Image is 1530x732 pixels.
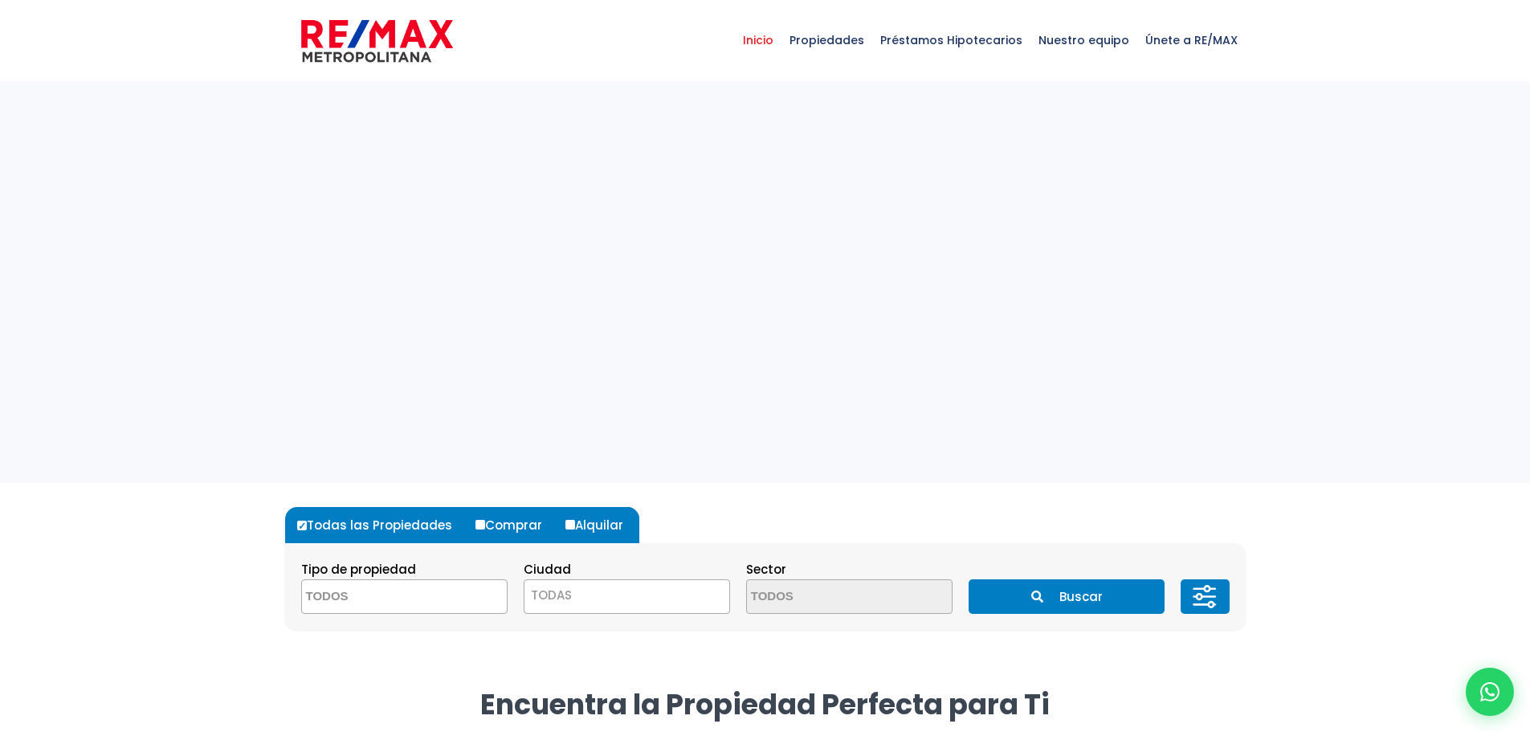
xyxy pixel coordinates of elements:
[561,507,639,543] label: Alquilar
[1030,16,1137,64] span: Nuestro equipo
[480,685,1050,724] strong: Encuentra la Propiedad Perfecta para Ti
[531,587,572,603] span: TODAS
[746,561,786,578] span: Sector
[781,16,872,64] span: Propiedades
[524,561,571,578] span: Ciudad
[301,17,453,65] img: remax-metropolitana-logo
[1137,16,1246,64] span: Únete a RE/MAX
[872,16,1030,64] span: Préstamos Hipotecarios
[302,580,458,615] textarea: Search
[293,507,468,543] label: Todas las Propiedades
[524,579,730,614] span: TODAS
[735,16,781,64] span: Inicio
[969,579,1165,614] button: Buscar
[747,580,903,615] textarea: Search
[301,561,416,578] span: Tipo de propiedad
[471,507,558,543] label: Comprar
[475,520,485,530] input: Comprar
[565,520,575,530] input: Alquilar
[297,521,307,530] input: Todas las Propiedades
[524,584,729,607] span: TODAS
